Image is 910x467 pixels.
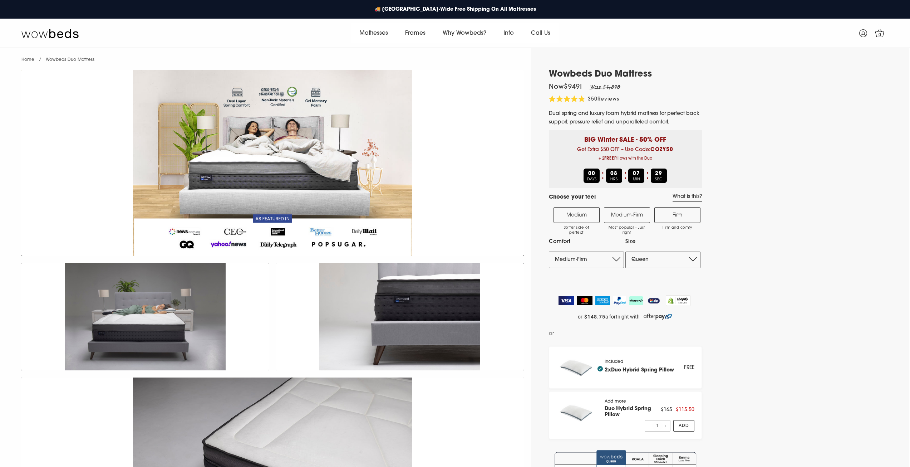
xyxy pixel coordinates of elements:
[351,23,397,43] a: Mattresses
[604,157,614,161] b: FREE
[663,421,667,431] span: +
[605,314,640,320] span: a fortnight with
[522,23,559,43] a: Call Us
[633,171,640,176] b: 07
[597,366,674,373] h4: 2x
[655,171,662,176] b: 29
[629,296,643,305] img: AfterPay Logo
[556,354,598,381] img: pillow_140x.png
[650,147,673,152] b: COZY50
[554,147,697,163] span: Get Extra $50 OFF – Use Code:
[549,329,554,338] span: or
[590,85,620,90] em: Was $1,898
[21,28,79,38] img: Wow Beds Logo
[628,169,644,183] div: MIN
[604,207,650,223] label: Medium-Firm
[666,295,691,306] img: Shopify secure badge
[556,329,701,340] iframe: PayPal Message 1
[611,368,674,373] a: Duo Hybrid Spring Pillow
[625,237,700,246] label: Size
[605,406,651,418] a: Duo Hybrid Spring Pillow
[673,194,702,202] a: What is this?
[584,169,600,183] div: DAYS
[608,225,646,235] span: Most popular - Just right
[595,296,610,305] img: American Express Logo
[871,24,889,42] a: 0
[661,407,672,413] span: $165
[21,58,34,62] a: Home
[495,23,522,43] a: Info
[397,23,434,43] a: Frames
[434,23,495,43] a: Why Wowbeds?
[549,84,582,91] span: Now $949 !
[613,296,626,305] img: PayPal Logo
[648,421,652,431] span: -
[556,399,598,426] img: pillow_140x.png
[673,420,694,432] a: Add
[549,111,699,125] span: Dual spring and luxury foam hybrid mattress for perfect back support, pressure relief and unparal...
[549,194,596,202] h4: Choose your feel
[554,154,697,163] span: + 2 Pillows with the Duo
[684,363,694,372] div: FREE
[549,69,702,80] h1: Wowbeds Duo Mattress
[588,171,595,176] b: 00
[559,296,574,305] img: Visa Logo
[557,225,596,235] span: Softer side of perfect
[584,314,605,320] strong: $148.75
[606,169,622,183] div: HRS
[646,296,661,305] img: ZipPay Logo
[554,207,600,223] label: Medium
[597,97,619,102] span: Reviews
[654,207,700,223] label: Firm
[577,296,593,305] img: MasterCard Logo
[605,399,660,432] div: Add more
[651,169,667,183] div: SEC
[549,311,702,322] a: or $148.75 a fortnight with
[578,314,582,320] span: or
[21,48,94,66] nav: breadcrumbs
[676,407,694,413] span: $115.50
[605,359,674,376] div: Included
[39,58,41,62] span: /
[610,171,618,176] b: 08
[876,31,884,39] span: 0
[588,97,597,102] span: 350
[46,58,94,62] span: Wowbeds Duo Mattress
[658,225,697,230] span: Firm and comfy
[549,237,624,246] label: Comfort
[554,130,697,145] p: BIG Winter SALE - 50% OFF
[371,2,540,17] a: 🚚 [GEOGRAPHIC_DATA]-Wide Free Shipping On All Mattresses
